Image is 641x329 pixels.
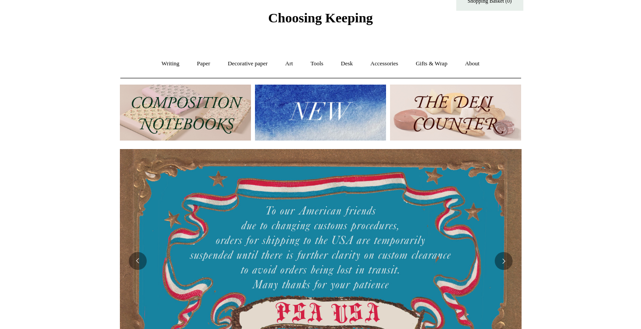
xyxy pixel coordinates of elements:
a: Choosing Keeping [268,17,373,24]
button: Next [495,252,513,270]
a: Decorative paper [220,52,276,76]
img: The Deli Counter [390,85,521,141]
a: Writing [153,52,187,76]
a: Accessories [362,52,406,76]
span: Choosing Keeping [268,10,373,25]
a: Tools [302,52,331,76]
a: Gifts & Wrap [408,52,455,76]
img: New.jpg__PID:f73bdf93-380a-4a35-bcfe-7823039498e1 [255,85,386,141]
a: Paper [189,52,218,76]
img: 202302 Composition ledgers.jpg__PID:69722ee6-fa44-49dd-a067-31375e5d54ec [120,85,251,141]
button: Previous [129,252,147,270]
a: About [457,52,488,76]
a: Desk [333,52,361,76]
a: Art [277,52,301,76]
